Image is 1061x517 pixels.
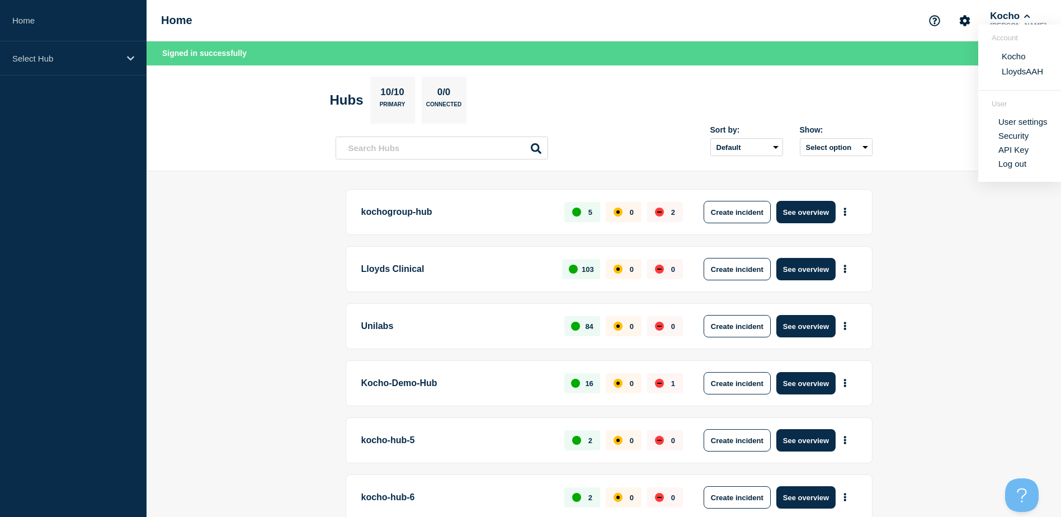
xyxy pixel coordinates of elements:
p: kochogroup-hub [361,201,552,223]
p: Unilabs [361,315,552,337]
p: 103 [582,265,594,274]
p: Kocho-Demo-Hub [361,372,552,394]
button: More actions [838,316,852,337]
div: up [572,493,581,502]
div: up [572,208,581,217]
button: Create incident [704,486,771,509]
p: kocho-hub-6 [361,486,552,509]
button: Create incident [704,315,771,337]
div: affected [614,436,623,445]
button: More actions [838,259,852,280]
button: See overview [776,429,836,452]
p: 0 [630,208,634,217]
p: 0 [671,322,675,331]
p: 0 [630,265,634,274]
p: 2 [588,436,592,445]
p: 0 [630,493,634,502]
p: 0/0 [433,87,455,101]
iframe: Help Scout Beacon - Open [1005,478,1039,512]
div: affected [614,322,623,331]
p: 0 [671,493,675,502]
p: kocho-hub-5 [361,429,552,452]
p: 0 [630,379,634,388]
div: affected [614,265,623,274]
p: 2 [588,493,592,502]
p: 0 [671,436,675,445]
button: Create incident [704,201,771,223]
a: User settings [998,117,1048,126]
p: 0 [630,436,634,445]
button: More actions [838,487,852,508]
button: Create incident [704,258,771,280]
div: affected [614,493,623,502]
button: See overview [776,201,836,223]
p: 0 [671,265,675,274]
input: Search Hubs [336,137,548,159]
button: Kocho [988,11,1032,22]
a: Security [998,131,1029,140]
h2: Hubs [330,92,364,108]
p: Select Hub [12,54,120,63]
h1: Home [161,14,192,27]
p: 2 [671,208,675,217]
p: Lloyds Clinical [361,258,550,280]
div: Sort by: [710,125,783,134]
div: down [655,265,664,274]
button: See overview [776,372,836,394]
p: 1 [671,379,675,388]
p: 16 [585,379,593,388]
div: up [571,379,580,388]
button: See overview [776,258,836,280]
button: More actions [838,202,852,223]
header: Account [992,34,1048,42]
button: Account settings [953,9,977,32]
div: Show: [800,125,873,134]
button: Create incident [704,429,771,452]
a: API Key [998,145,1029,154]
p: 5 [588,208,592,217]
button: Kocho [998,51,1029,62]
div: down [655,379,664,388]
select: Sort by [710,138,783,156]
div: up [571,322,580,331]
button: Select option [800,138,873,156]
button: More actions [838,430,852,451]
div: down [655,436,664,445]
button: See overview [776,315,836,337]
div: down [655,208,664,217]
button: Log out [998,159,1026,168]
div: down [655,322,664,331]
div: affected [614,379,623,388]
span: Signed in successfully [162,49,247,58]
div: up [569,265,578,274]
p: [PERSON_NAME] [988,22,1049,30]
p: 84 [585,322,593,331]
div: up [572,436,581,445]
button: Support [923,9,946,32]
div: down [655,493,664,502]
p: 0 [630,322,634,331]
p: Primary [380,101,405,113]
p: 10/10 [376,87,409,101]
button: See overview [776,486,836,509]
button: Create incident [704,372,771,394]
p: Connected [426,101,461,113]
div: affected [614,208,623,217]
button: LloydsAAH [998,66,1046,77]
header: User [992,100,1048,108]
button: More actions [838,373,852,394]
